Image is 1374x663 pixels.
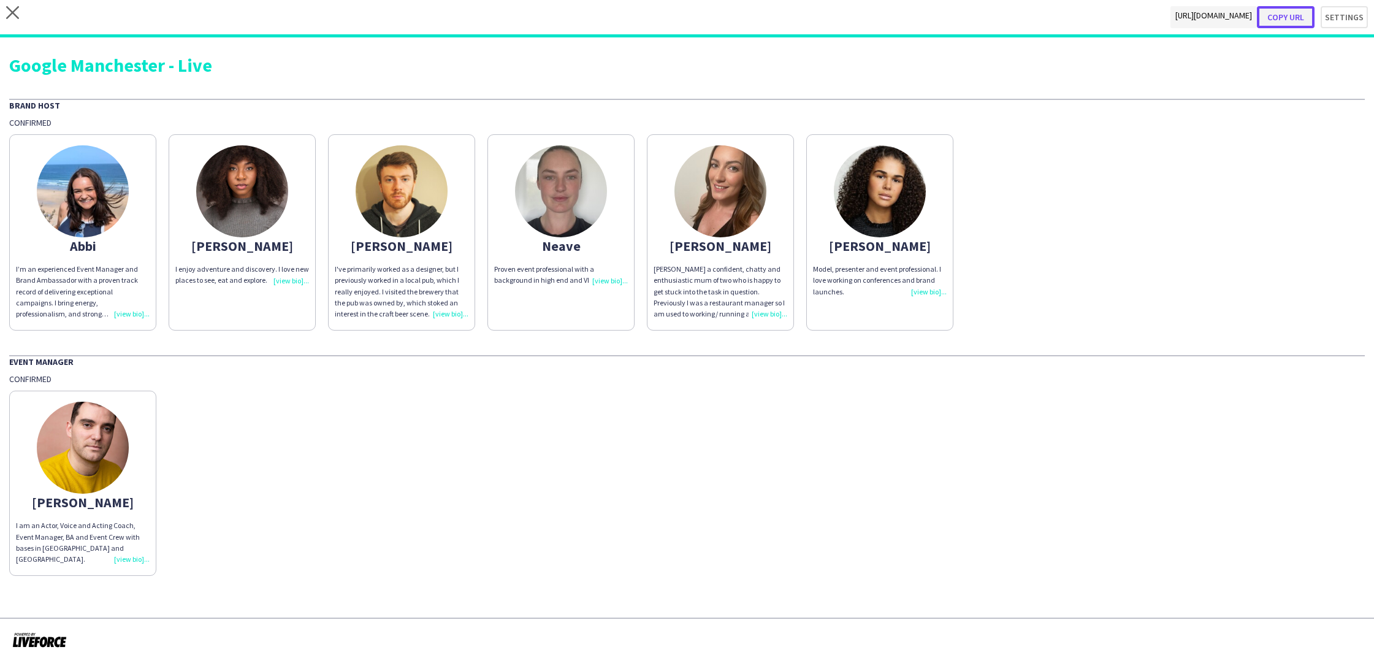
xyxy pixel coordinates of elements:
img: thumb-6482dd28c0043.jpg [37,402,129,494]
img: thumb-68dd4f3446c7f.jpeg [37,145,129,237]
div: [PERSON_NAME] [654,240,787,251]
img: thumb-650448ff4ed64.jpeg [196,145,288,237]
div: Proven event professional with a background in high end and VIP events [494,264,628,286]
img: thumb-68dd0f1e35dfe.jpeg [834,145,926,237]
div: [PERSON_NAME] [16,497,150,508]
img: thumb-6724e5da6403a.jpeg [674,145,766,237]
div: Confirmed [9,117,1365,128]
span: [URL][DOMAIN_NAME] [1170,6,1257,28]
img: thumb-67caf2bf36b2b.jpg [356,145,448,237]
div: Google Manchester - Live [9,56,1365,74]
div: Event Manager [9,355,1365,367]
img: thumb-68de3c01342a1.jpeg [515,145,607,237]
div: [PERSON_NAME] a confident, chatty and enthusiastic mum of two who is happy to get stuck into the ... [654,264,787,320]
button: Settings [1321,6,1368,28]
div: I am an Actor, Voice and Acting Coach, Event Manager, BA and Event Crew with bases in [GEOGRAPHIC... [16,520,150,565]
div: Model, presenter and event professional. I love working on conferences and brand launches. [813,264,947,297]
div: I've primarily worked as a designer, but I previously worked in a local pub, which I really enjoy... [335,264,468,320]
div: Neave [494,240,628,251]
div: Brand Host [9,99,1365,111]
div: I’m an experienced Event Manager and Brand Ambassador with a proven track record of delivering ex... [16,264,150,320]
div: [PERSON_NAME] [335,240,468,251]
div: Confirmed [9,374,1365,385]
div: [PERSON_NAME] [175,240,309,251]
div: [PERSON_NAME] [813,240,947,251]
img: Powered by Liveforce [12,631,67,648]
button: Copy url [1257,6,1315,28]
div: Abbi [16,240,150,251]
div: I enjoy adventure and discovery. I love new places to see, eat and explore. [175,264,309,286]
